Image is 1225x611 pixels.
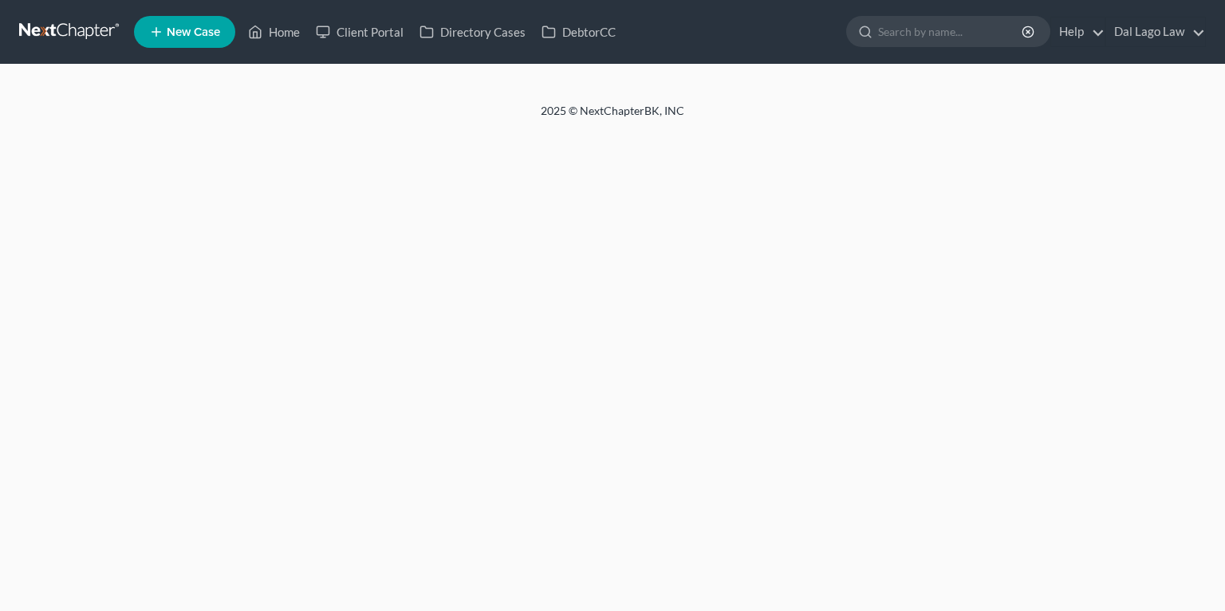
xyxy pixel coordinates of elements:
span: New Case [167,26,220,38]
a: Client Portal [308,18,412,46]
div: 2025 © NextChapterBK, INC [158,103,1067,132]
a: Directory Cases [412,18,534,46]
a: DebtorCC [534,18,624,46]
a: Dal Lago Law [1106,18,1205,46]
a: Home [240,18,308,46]
a: Help [1051,18,1105,46]
input: Search by name... [878,17,1024,46]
